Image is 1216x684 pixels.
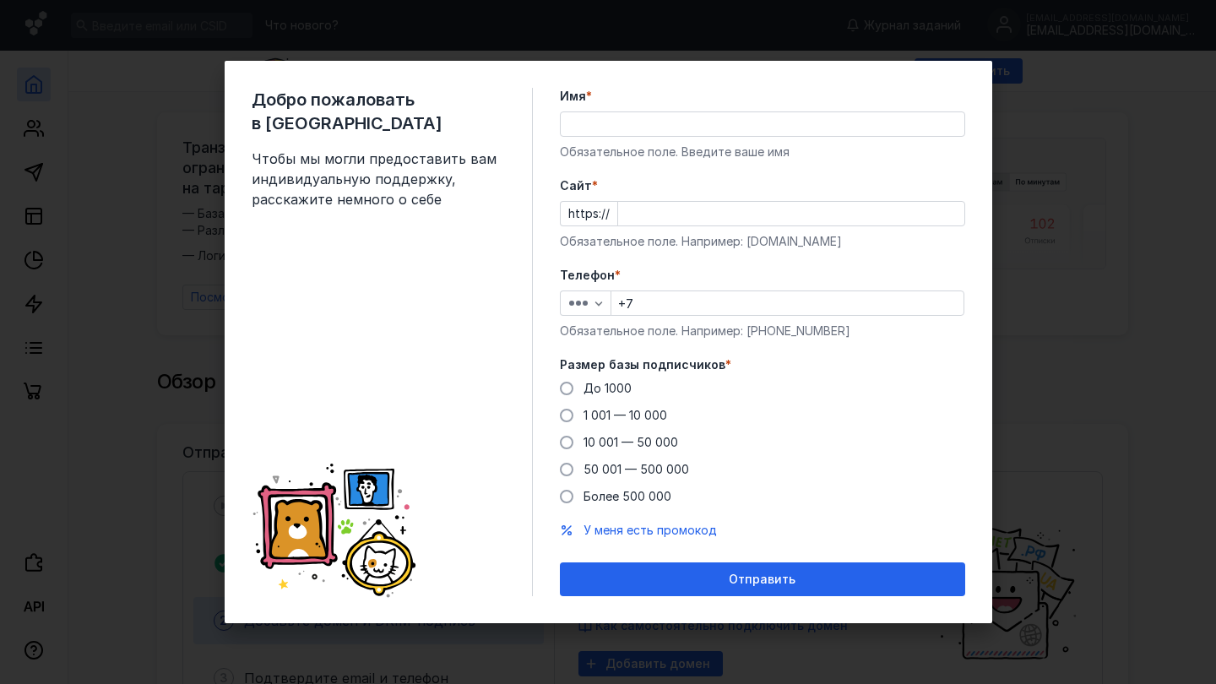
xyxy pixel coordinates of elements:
span: Чтобы мы могли предоставить вам индивидуальную поддержку, расскажите немного о себе [252,149,505,209]
div: Обязательное поле. Например: [PHONE_NUMBER] [560,323,965,339]
button: У меня есть промокод [584,522,717,539]
span: Телефон [560,267,615,284]
span: У меня есть промокод [584,523,717,537]
button: Отправить [560,562,965,596]
div: Обязательное поле. Введите ваше имя [560,144,965,160]
span: Отправить [729,573,795,587]
span: Размер базы подписчиков [560,356,725,373]
span: 10 001 — 50 000 [584,435,678,449]
span: Добро пожаловать в [GEOGRAPHIC_DATA] [252,88,505,135]
span: Cайт [560,177,592,194]
span: 50 001 — 500 000 [584,462,689,476]
span: Имя [560,88,586,105]
div: Обязательное поле. Например: [DOMAIN_NAME] [560,233,965,250]
span: До 1000 [584,381,632,395]
span: 1 001 — 10 000 [584,408,667,422]
span: Более 500 000 [584,489,671,503]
